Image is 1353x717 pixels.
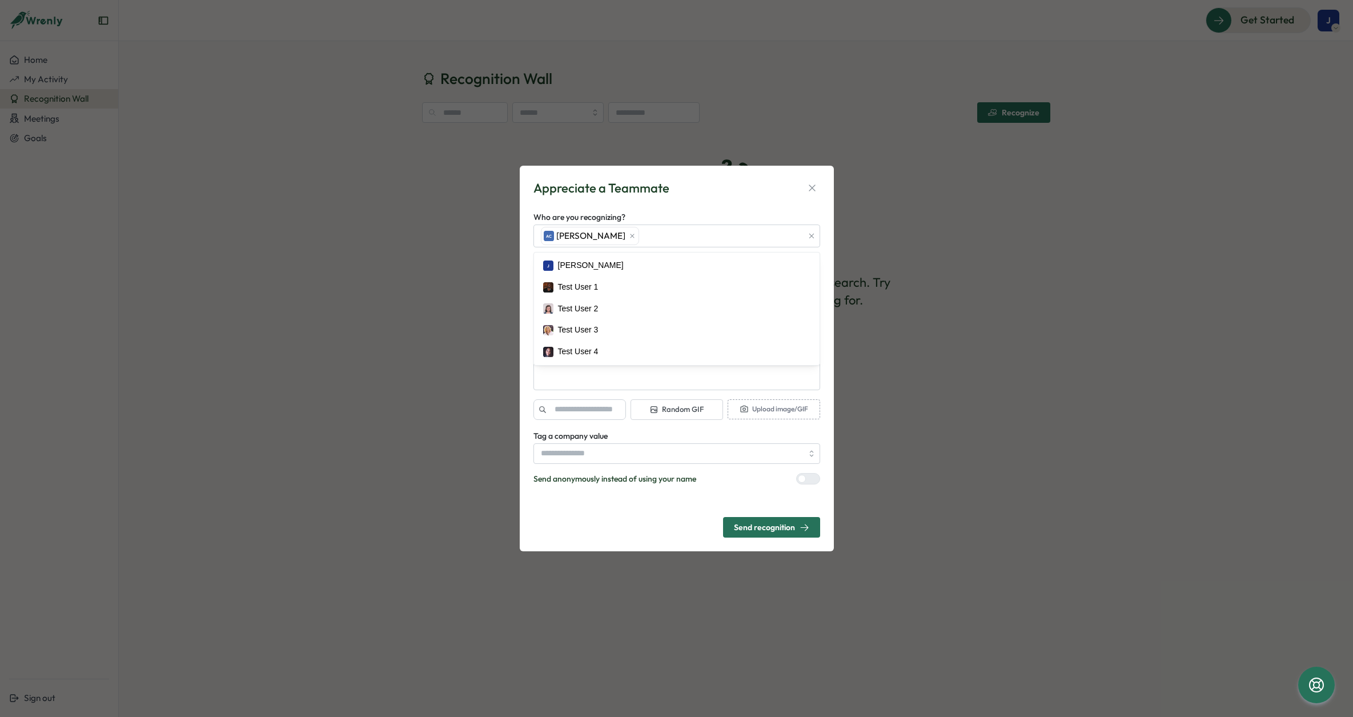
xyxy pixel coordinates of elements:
div: Test User 2 [558,303,599,315]
div: Test User 3 [558,324,599,337]
div: Test User 1 [558,281,599,294]
div: [PERSON_NAME] [558,259,624,272]
label: Tag a company value [533,430,608,443]
span: [PERSON_NAME] [556,230,625,242]
span: AC [546,233,552,239]
span: Random GIF [649,404,704,415]
div: Test User 4 [558,346,599,358]
div: Send recognition [734,523,809,532]
img: Test User 4 [543,347,553,357]
img: Test User 2 [543,303,553,314]
div: Appreciate a Teammate [533,179,669,197]
img: Test User 3 [543,325,553,335]
button: Send recognition [723,517,820,538]
button: Random GIF [631,399,723,420]
img: Test User 1 [543,282,553,293]
p: Send anonymously instead of using your name [533,473,696,486]
span: J [547,263,549,269]
label: Who are you recognizing? [533,211,625,224]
